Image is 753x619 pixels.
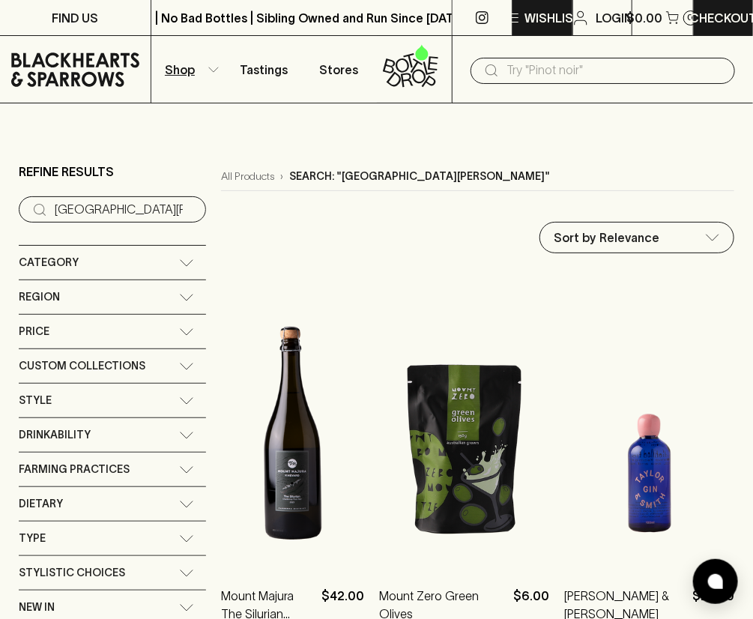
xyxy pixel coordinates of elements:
[506,58,723,82] input: Try "Pinot noir"
[19,487,206,521] div: Dietary
[19,522,206,555] div: Type
[52,9,99,27] p: FIND US
[19,529,46,548] span: Type
[226,36,301,103] a: Tastings
[19,315,206,348] div: Price
[221,169,274,184] a: All Products
[19,495,63,513] span: Dietary
[19,246,206,280] div: Category
[19,460,130,479] span: Farming Practices
[221,302,364,564] img: Mount Majura The Silurian Sparkling 2022
[19,453,206,486] div: Farming Practices
[19,384,206,417] div: Style
[19,280,206,314] div: Region
[564,302,734,564] img: Taylor & Smith Gin
[280,169,283,184] p: ›
[19,564,125,582] span: Stylistic Choices
[708,574,723,589] img: bubble-icon
[19,357,145,375] span: Custom Collections
[151,36,226,103] button: Shop
[240,61,288,79] p: Tastings
[19,598,55,617] span: New In
[688,13,694,22] p: 0
[19,556,206,590] div: Stylistic Choices
[524,9,581,27] p: Wishlist
[19,426,91,444] span: Drinkability
[596,9,633,27] p: Login
[320,61,359,79] p: Stores
[627,9,663,27] p: $0.00
[19,163,114,181] p: Refine Results
[19,391,52,410] span: Style
[165,61,195,79] p: Shop
[19,349,206,383] div: Custom Collections
[554,229,659,247] p: Sort by Relevance
[379,302,549,564] img: Mount Zero Green Olives
[55,198,194,222] input: Try “Pinot noir”
[289,169,550,184] p: Search: "[GEOGRAPHIC_DATA][PERSON_NAME]"
[19,322,49,341] span: Price
[540,223,734,253] div: Sort by Relevance
[19,418,206,452] div: Drinkability
[19,253,79,272] span: Category
[19,288,60,307] span: Region
[302,36,377,103] a: Stores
